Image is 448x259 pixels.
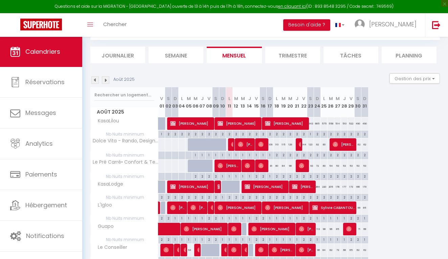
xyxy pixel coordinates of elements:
[245,243,247,256] span: [PERSON_NAME]
[363,95,366,102] abbr: D
[240,87,246,117] th: 13
[212,87,219,117] th: 09
[307,131,314,137] div: 1
[170,180,213,193] span: [PERSON_NAME]
[382,47,436,63] li: Planning
[185,87,192,117] th: 05
[321,117,328,130] div: 575
[299,159,308,172] span: [PERSON_NAME]
[265,47,320,63] li: Trimestre
[302,95,305,102] abbr: V
[206,215,212,221] div: 2
[321,160,328,172] div: 60
[246,131,253,137] div: 2
[172,215,178,221] div: 1
[199,131,205,137] div: 2
[355,194,361,200] div: 2
[280,138,287,151] div: 115
[174,95,177,102] abbr: D
[282,95,286,102] abbr: M
[94,89,154,101] input: Rechercher un logement...
[246,87,253,117] th: 14
[167,95,170,102] abbr: S
[246,173,253,179] div: 1
[253,194,260,200] div: 2
[258,138,267,151] span: [PERSON_NAME]
[314,194,320,200] div: 2
[341,181,348,193] div: 177
[201,95,204,102] abbr: J
[197,243,200,256] span: [PERSON_NAME]
[267,87,273,117] th: 17
[187,95,191,102] abbr: M
[361,117,368,130] div: 490
[218,159,240,172] span: [PERSON_NAME]
[91,194,158,201] span: Nb Nuits minimum
[273,194,280,200] div: 2
[361,138,368,151] div: 62
[158,87,165,117] th: 01
[273,160,280,172] div: 80
[92,181,125,188] span: KasaLodge
[199,215,205,221] div: 1
[348,181,355,193] div: 173
[361,202,368,214] div: 65
[92,117,121,125] span: KasaLilou
[355,117,361,130] div: 490
[334,160,341,172] div: 53
[334,151,341,158] div: 2
[328,181,334,193] div: 205
[283,19,330,31] button: Besoin d'aide ?
[260,87,267,117] th: 16
[172,194,178,200] div: 2
[233,131,239,137] div: 2
[328,87,334,117] th: 26
[207,47,262,63] li: Mensuel
[26,232,64,240] span: Notifications
[329,95,333,102] abbr: M
[218,180,220,193] span: Julien SARTHE
[321,131,327,137] div: 2
[98,13,132,37] a: Chercher
[307,117,314,130] div: 843
[91,173,158,180] span: Nb Nuits minimum
[300,138,307,151] div: 144
[348,173,354,179] div: 2
[103,21,127,28] span: Chercher
[272,243,294,256] span: [PERSON_NAME]
[294,151,300,158] div: 2
[25,170,57,179] span: Paiements
[334,194,341,200] div: 2
[292,180,315,193] span: [PERSON_NAME]
[280,151,287,158] div: 2
[333,138,355,151] span: [PERSON_NAME] Bigorra
[300,151,307,158] div: 2
[251,222,294,235] span: [PERSON_NAME]
[206,87,212,117] th: 08
[212,151,219,158] div: 1
[260,173,266,179] div: 2
[248,95,251,102] abbr: J
[206,173,212,179] div: 2
[181,95,183,102] abbr: L
[206,131,212,137] div: 2
[321,138,328,151] div: 80
[323,47,378,63] li: Tâches
[206,194,212,200] div: 2
[355,87,361,117] th: 30
[165,87,172,117] th: 02
[158,131,165,137] div: 1
[341,194,348,200] div: 2
[341,160,348,172] div: 53
[185,131,192,137] div: 2
[233,87,240,117] th: 12
[233,151,239,158] div: 1
[314,138,321,151] div: 92
[170,117,213,130] span: [PERSON_NAME]
[199,173,205,179] div: 2
[113,76,135,83] p: Août 2025
[316,95,319,102] abbr: D
[355,160,361,172] div: 53
[307,173,314,179] div: 2
[240,173,246,179] div: 1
